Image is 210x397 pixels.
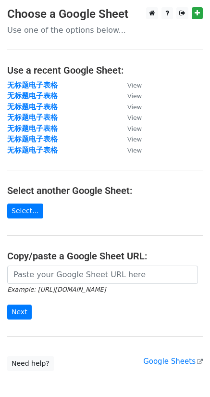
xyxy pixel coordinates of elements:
small: View [127,82,142,89]
small: View [127,103,142,111]
a: View [118,91,142,100]
a: 无标题电子表格 [7,135,58,143]
a: View [118,135,142,143]
a: View [118,124,142,133]
a: Need help? [7,356,54,371]
a: 无标题电子表格 [7,113,58,122]
a: View [118,113,142,122]
a: 无标题电子表格 [7,102,58,111]
a: 无标题电子表格 [7,146,58,154]
small: View [127,147,142,154]
h4: Copy/paste a Google Sheet URL: [7,250,203,262]
a: Google Sheets [143,357,203,366]
small: View [127,125,142,132]
a: View [118,146,142,154]
small: View [127,92,142,100]
h4: Select another Google Sheet: [7,185,203,196]
a: 无标题电子表格 [7,124,58,133]
input: Next [7,305,32,320]
h4: Use a recent Google Sheet: [7,64,203,76]
a: View [118,102,142,111]
a: Select... [7,204,43,218]
a: View [118,81,142,90]
input: Paste your Google Sheet URL here [7,266,198,284]
a: 无标题电子表格 [7,81,58,90]
a: 无标题电子表格 [7,91,58,100]
p: Use one of the options below... [7,25,203,35]
small: View [127,114,142,121]
small: View [127,136,142,143]
small: Example: [URL][DOMAIN_NAME] [7,286,106,293]
h3: Choose a Google Sheet [7,7,203,21]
